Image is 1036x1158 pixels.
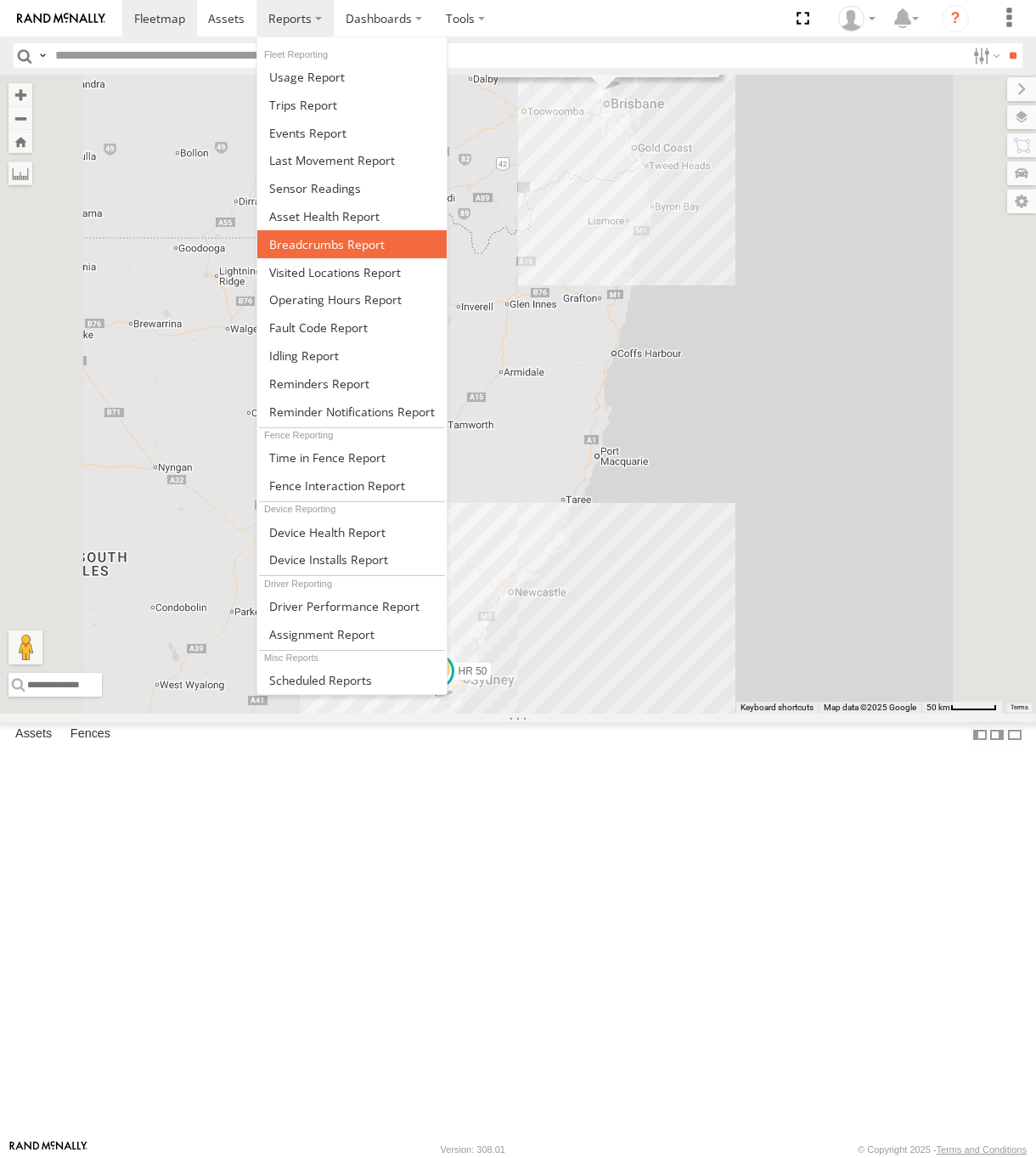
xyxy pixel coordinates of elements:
label: Search Query [36,43,49,68]
a: Asset Operating Hours Report [257,285,447,314]
a: Device Health Report [257,518,447,546]
div: Version: 308.01 [441,1144,505,1155]
a: Service Reminder Notifications Report [257,398,447,426]
div: © Copyright 2025 - [858,1144,1027,1155]
button: Map scale: 50 km per 51 pixels [921,702,1002,714]
label: Dock Summary Table to the Right [988,722,1005,747]
span: Map data ©2025 Google [824,703,916,712]
a: Fault Code Report [257,314,447,342]
a: Full Events Report [257,119,447,147]
a: Sensor Readings [257,174,447,202]
img: rand-logo.svg [17,13,105,25]
span: HR 50 [459,665,487,677]
div: Eric Yao [832,6,881,31]
button: Drag Pegman onto the map to open Street View [8,630,42,664]
a: Usage Report [257,63,447,91]
a: Terms and Conditions [937,1144,1027,1155]
a: Visit our Website [9,1141,87,1158]
a: Asset Health Report [257,202,447,230]
a: Time in Fences Report [257,443,447,472]
a: Reminders Report [257,370,447,398]
button: Zoom in [8,83,32,106]
a: Trips Report [257,91,447,119]
a: Breadcrumbs Report [257,230,447,258]
i: ? [942,5,969,32]
a: Fence Interaction Report [257,472,447,500]
button: Keyboard shortcuts [740,702,814,714]
label: Dock Summary Table to the Left [971,722,988,747]
label: Search Filter Options [966,43,1003,68]
a: Idling Report [257,342,447,370]
a: Device Installs Report [257,545,447,573]
a: Visited Locations Report [257,258,447,286]
button: Zoom out [8,106,32,130]
button: Zoom Home [8,130,32,153]
label: Assets [7,723,60,747]
a: Scheduled Reports [257,666,447,694]
a: Driver Performance Report [257,592,447,620]
a: Assignment Report [257,620,447,648]
label: Measure [8,161,32,185]
span: 50 km [926,703,950,712]
a: Last Movement Report [257,146,447,174]
label: Map Settings [1007,189,1036,213]
a: Terms (opens in new tab) [1011,703,1028,710]
label: Hide Summary Table [1006,722,1023,747]
label: Fences [62,723,119,747]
